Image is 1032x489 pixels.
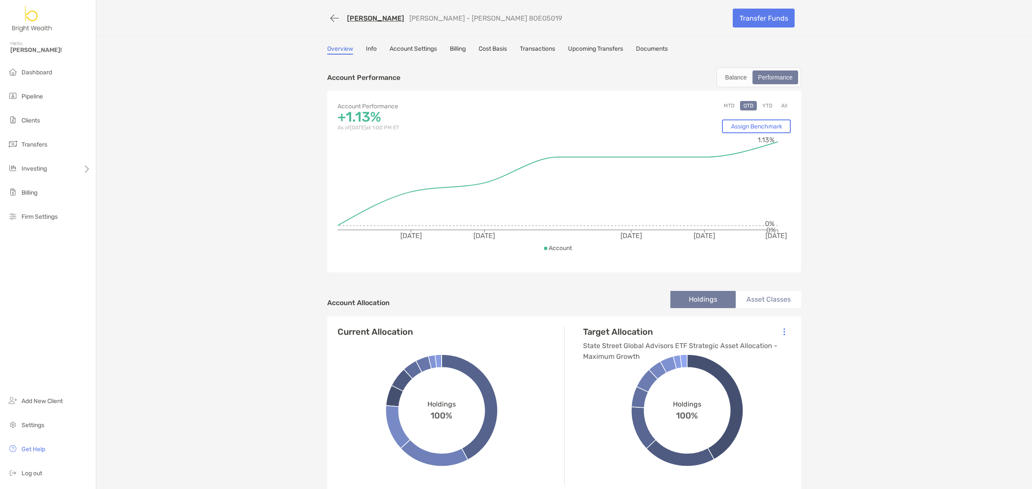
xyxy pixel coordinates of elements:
[636,45,668,55] a: Documents
[21,141,47,148] span: Transfers
[8,419,18,430] img: settings icon
[720,71,752,83] div: Balance
[21,189,37,196] span: Billing
[549,243,572,254] p: Account
[8,115,18,125] img: clients icon
[736,291,801,308] li: Asset Classes
[759,101,776,110] button: YTD
[670,291,736,308] li: Holdings
[430,408,452,421] span: 100%
[716,67,801,87] div: segmented control
[338,327,413,337] h4: Current Allocation
[21,165,47,172] span: Investing
[10,46,91,54] span: [PERSON_NAME]!
[8,91,18,101] img: pipeline icon
[427,400,456,408] span: Holdings
[400,232,422,240] tspan: [DATE]
[673,400,701,408] span: Holdings
[338,112,564,122] p: +1.13%
[409,14,562,22] p: [PERSON_NAME] - [PERSON_NAME] 8OE05019
[8,443,18,454] img: get-help icon
[8,211,18,221] img: firm-settings icon
[765,220,774,228] tspan: 0%
[676,408,698,421] span: 100%
[8,163,18,173] img: investing icon
[21,470,42,477] span: Log out
[583,340,801,362] p: State Street Global Advisors ETF Strategic Asset Allocation - Maximum Growth
[722,119,791,133] a: Assign Benchmark
[740,101,757,110] button: QTD
[327,299,390,307] h4: Account Allocation
[783,328,785,336] img: Icon List Menu
[327,72,400,83] p: Account Performance
[450,45,466,55] a: Billing
[766,226,776,234] tspan: 0%
[338,101,564,112] p: Account Performance
[8,187,18,197] img: billing icon
[347,14,404,22] a: [PERSON_NAME]
[10,3,54,34] img: Zoe Logo
[21,213,58,220] span: Firm Settings
[583,327,801,337] h4: Target Allocation
[778,101,791,110] button: All
[758,136,774,144] tspan: 1.13%
[694,232,715,240] tspan: [DATE]
[765,232,787,240] tspan: [DATE]
[21,397,63,405] span: Add New Client
[327,45,353,55] a: Overview
[8,468,18,478] img: logout icon
[568,45,623,55] a: Upcoming Transfers
[720,101,738,110] button: MTD
[8,395,18,406] img: add_new_client icon
[753,71,797,83] div: Performance
[338,122,564,133] p: As of [DATE] at 1:00 PM ET
[8,139,18,149] img: transfers icon
[21,93,43,100] span: Pipeline
[21,446,45,453] span: Get Help
[733,9,795,28] a: Transfer Funds
[21,69,52,76] span: Dashboard
[366,45,377,55] a: Info
[21,117,40,124] span: Clients
[520,45,555,55] a: Transactions
[479,45,507,55] a: Cost Basis
[620,232,642,240] tspan: [DATE]
[390,45,437,55] a: Account Settings
[21,422,44,429] span: Settings
[473,232,495,240] tspan: [DATE]
[8,67,18,77] img: dashboard icon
